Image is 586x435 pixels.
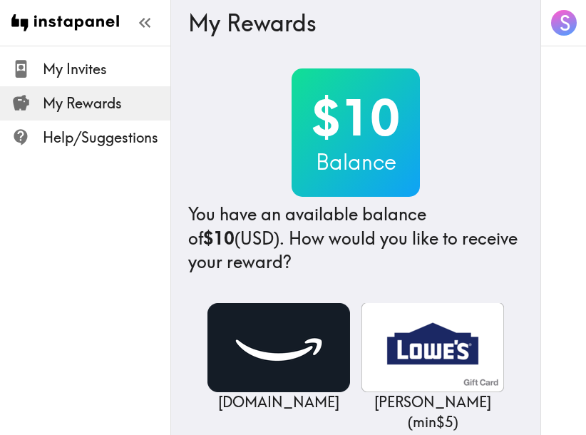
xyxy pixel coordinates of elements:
[188,203,523,275] h4: You have an available balance of (USD) . How would you like to receive your reward?
[43,128,170,148] span: Help/Suggestions
[43,59,170,79] span: My Invites
[292,147,420,177] h3: Balance
[203,227,235,249] b: $10
[207,303,350,412] a: Amazon.com[DOMAIN_NAME]
[43,93,170,113] span: My Rewards
[361,303,504,392] img: Lowe's
[188,9,512,36] h3: My Rewards
[550,9,578,37] button: S
[560,11,570,36] span: S
[292,88,420,147] h2: $10
[207,303,350,392] img: Amazon.com
[361,392,504,432] p: [PERSON_NAME] ( min $5 )
[207,392,350,412] p: [DOMAIN_NAME]
[361,303,504,432] a: Lowe's[PERSON_NAME] (min$5)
